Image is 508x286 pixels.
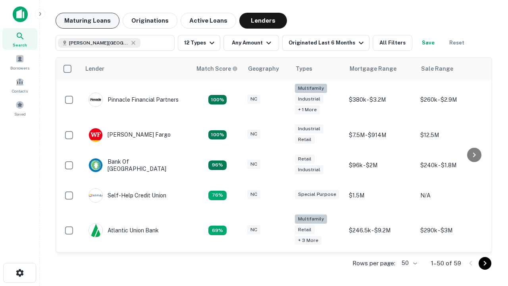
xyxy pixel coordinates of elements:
div: Multifamily [295,84,327,93]
th: Geography [243,58,291,80]
button: Maturing Loans [56,13,119,29]
th: Types [291,58,345,80]
button: Lenders [239,13,287,29]
span: [PERSON_NAME][GEOGRAPHIC_DATA], [GEOGRAPHIC_DATA] [69,39,129,46]
th: Sale Range [416,58,488,80]
div: Special Purpose [295,190,339,199]
div: Bank Of [GEOGRAPHIC_DATA] [89,158,184,172]
img: picture [89,224,102,237]
p: 1–50 of 59 [431,259,461,268]
th: Capitalize uses an advanced AI algorithm to match your search with the best lender. The match sco... [192,58,243,80]
td: $7.5M - $914M [345,120,416,150]
div: Atlantic Union Bank [89,223,159,238]
td: $240k - $1.8M [416,150,488,180]
button: Active Loans [181,13,236,29]
td: $96k - $2M [345,150,416,180]
td: N/A [416,180,488,211]
div: Mortgage Range [350,64,396,73]
div: NC [247,95,260,104]
td: $380k - $3.2M [345,80,416,120]
div: Lender [85,64,104,73]
div: Self-help Credit Union [89,188,166,203]
td: $1.5M [345,180,416,211]
div: Pinnacle Financial Partners [89,93,179,107]
th: Lender [81,58,192,80]
h6: Match Score [196,64,236,73]
span: Search [13,42,27,48]
th: Mortgage Range [345,58,416,80]
a: Contacts [2,74,37,96]
div: Matching Properties: 14, hasApolloMatch: undefined [208,160,227,170]
button: Any Amount [223,35,279,51]
div: Matching Properties: 10, hasApolloMatch: undefined [208,226,227,235]
button: Save your search to get updates of matches that match your search criteria. [416,35,441,51]
div: NC [247,225,260,234]
div: NC [247,160,260,169]
a: Search [2,28,37,50]
button: 12 Types [178,35,220,51]
button: All Filters [373,35,412,51]
p: Rows per page: [352,259,395,268]
div: NC [247,190,260,199]
div: 50 [398,257,418,269]
div: Industrial [295,165,323,174]
img: picture [89,128,102,142]
button: Reset [444,35,470,51]
button: Originations [123,13,177,29]
div: Sale Range [421,64,453,73]
div: Retail [295,135,315,144]
div: Matching Properties: 15, hasApolloMatch: undefined [208,130,227,140]
td: $12.5M [416,120,488,150]
div: [PERSON_NAME] Fargo [89,128,171,142]
iframe: Chat Widget [468,222,508,261]
td: $290k - $3M [416,211,488,251]
div: Geography [248,64,279,73]
td: $246.5k - $9.2M [345,211,416,251]
span: Saved [14,111,26,117]
button: Go to next page [479,257,491,270]
div: Multifamily [295,214,327,224]
div: NC [247,129,260,139]
div: + 1 more [295,105,320,114]
a: Borrowers [2,51,37,73]
img: capitalize-icon.png [13,6,28,22]
img: picture [89,189,102,202]
div: Industrial [295,124,323,133]
img: picture [89,158,102,172]
button: Originated Last 6 Months [282,35,369,51]
div: Originated Last 6 Months [289,38,366,48]
span: Contacts [12,88,28,94]
img: picture [89,93,102,106]
div: + 3 more [295,236,321,245]
div: Matching Properties: 11, hasApolloMatch: undefined [208,191,227,200]
a: Saved [2,97,37,119]
span: Borrowers [10,65,29,71]
div: Industrial [295,95,323,104]
div: Retail [295,155,315,164]
div: Matching Properties: 26, hasApolloMatch: undefined [208,95,227,104]
div: Retail [295,225,315,234]
div: Types [296,64,312,73]
td: $260k - $2.9M [416,80,488,120]
div: Capitalize uses an advanced AI algorithm to match your search with the best lender. The match sco... [196,64,238,73]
